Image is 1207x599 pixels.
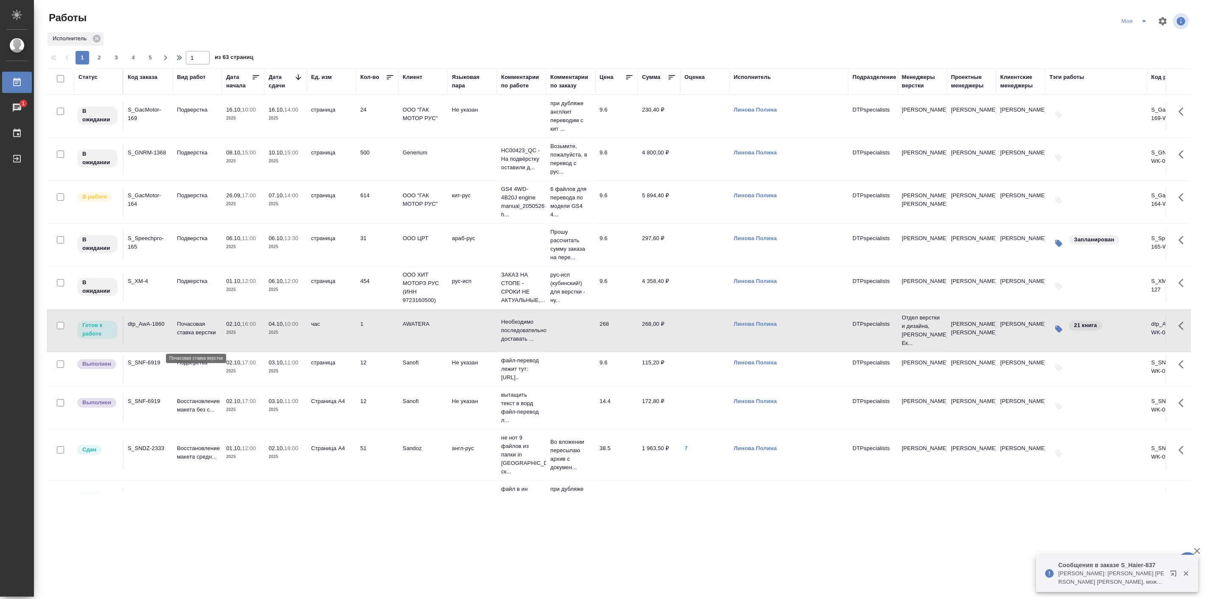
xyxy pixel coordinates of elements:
[595,187,638,217] td: 9.6
[1165,565,1185,585] button: Открыть в новой вкладке
[307,393,356,423] td: Страница А4
[1050,358,1068,377] button: Добавить тэги
[215,52,253,64] span: из 63 страниц
[226,278,242,284] p: 01.10,
[734,492,777,498] a: Линова Полина
[638,316,680,345] td: 268,00 ₽
[242,492,256,498] p: 10:30
[996,354,1045,384] td: [PERSON_NAME]
[1151,73,1184,81] div: Код работы
[143,51,157,64] button: 5
[284,445,298,451] p: 18:00
[448,101,497,131] td: Не указан
[226,367,260,375] p: 2025
[242,278,256,284] p: 12:00
[307,273,356,302] td: страница
[1173,487,1194,507] button: Здесь прячутся важные кнопки
[76,358,118,370] div: Исполнитель завершил работу
[550,228,591,262] p: Прошу рассчитать сумму заказа на пере...
[848,101,898,131] td: DTPspecialists
[996,273,1045,302] td: [PERSON_NAME]
[128,277,168,286] div: S_XM-4
[177,73,206,81] div: Вид работ
[242,106,256,113] p: 10:00
[82,107,112,124] p: В ожидании
[269,286,303,294] p: 2025
[269,149,284,156] p: 10.10,
[1173,230,1194,250] button: Здесь прячутся важные кнопки
[356,144,399,174] td: 500
[996,316,1045,345] td: [PERSON_NAME]
[76,397,118,409] div: Исполнитель завершил работу
[269,406,303,414] p: 2025
[947,144,996,174] td: [PERSON_NAME]
[226,453,260,461] p: 2025
[595,354,638,384] td: 9.6
[848,273,898,302] td: DTPspecialists
[307,354,356,384] td: страница
[996,230,1045,260] td: [PERSON_NAME]
[1147,101,1196,131] td: S_GacMotor-169-WK-008
[848,187,898,217] td: DTPspecialists
[1050,106,1068,124] button: Добавить тэги
[902,73,943,90] div: Менеджеры верстки
[638,101,680,131] td: 230,40 ₽
[947,487,996,517] td: [PERSON_NAME]
[356,316,399,345] td: 1
[448,230,497,260] td: араб-рус
[177,491,218,508] p: Восстановление сложного мак...
[82,360,111,368] p: Выполнен
[1147,354,1196,384] td: S_SNF-6919-WK-003
[284,149,298,156] p: 15:00
[1173,273,1194,293] button: Здесь прячутся важные кнопки
[501,318,542,343] p: Необходимо последовательно доставать ...
[734,106,777,113] a: Линова Полина
[1173,13,1191,29] span: Посмотреть информацию
[128,358,168,367] div: S_SNF-6919
[1050,191,1068,210] button: Добавить тэги
[638,230,680,260] td: 297,60 ₽
[1147,187,1196,217] td: S_GacMotor-164-WK-026
[269,278,284,284] p: 06.10,
[1058,561,1165,569] p: Сообщения в заказе S_Haier-837
[1147,316,1196,345] td: dtp_AwA-1860-WK-003
[177,397,218,414] p: Восстановление макета без с...
[448,487,497,517] td: Не указан
[109,53,123,62] span: 3
[638,273,680,302] td: 4 358,40 ₽
[177,320,218,337] p: Почасовая ставка верстки
[1173,101,1194,122] button: Здесь прячутся важные кнопки
[1177,570,1195,577] button: Закрыть
[53,34,90,43] p: Исполнитель
[269,359,284,366] p: 03.10,
[902,358,943,367] p: [PERSON_NAME]
[242,192,256,199] p: 17:00
[356,354,399,384] td: 12
[284,235,298,241] p: 13:30
[226,200,260,208] p: 2025
[902,106,943,114] p: [PERSON_NAME]
[226,406,260,414] p: 2025
[947,393,996,423] td: [PERSON_NAME]
[848,144,898,174] td: DTPspecialists
[242,359,256,366] p: 17:00
[1147,144,1196,174] td: S_GNRM-1368-WK-002
[403,397,444,406] p: Sanofi
[595,273,638,302] td: 9.6
[1147,487,1196,517] td: S_GacMotor-169-WK-006
[311,73,332,81] div: Ед. изм
[17,99,30,108] span: 1
[734,73,771,81] div: Исполнитель
[226,321,242,327] p: 02.10,
[947,354,996,384] td: [PERSON_NAME]
[550,185,591,219] p: 6 файлов для перевода по модели GS4 4...
[356,230,399,260] td: 31
[902,491,943,500] p: [PERSON_NAME]
[902,148,943,157] p: [PERSON_NAME]
[226,328,260,337] p: 2025
[550,142,591,176] p: Возьмите, пожалуйста, в перевод с рус...
[638,144,680,174] td: 4 800,00 ₽
[448,393,497,423] td: Не указан
[996,187,1045,217] td: [PERSON_NAME]
[848,440,898,470] td: DTPspecialists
